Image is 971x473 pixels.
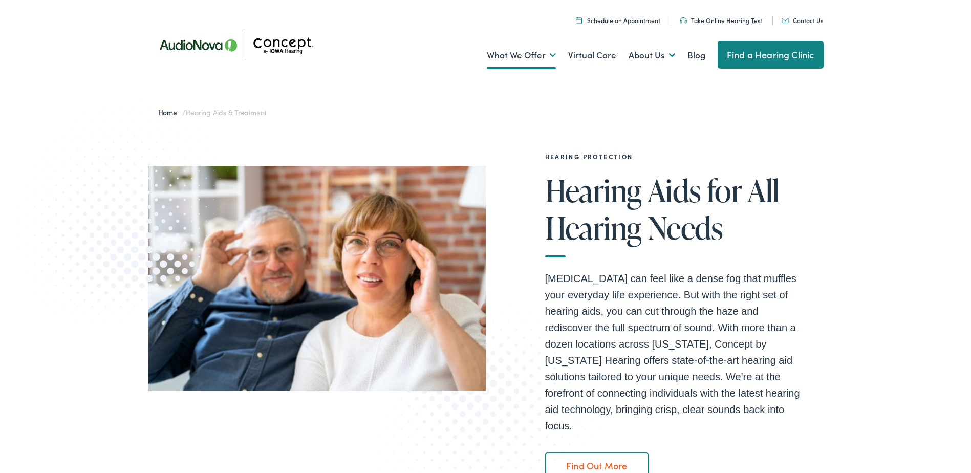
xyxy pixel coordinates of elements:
[545,270,806,434] p: [MEDICAL_DATA] can feel like a dense fog that muffles your everyday life experience. But with the...
[707,174,742,207] span: for
[782,18,789,23] img: utility icon
[545,153,806,160] h2: Hearing Protection
[718,41,824,69] a: Find a Hearing Clinic
[687,36,705,74] a: Blog
[648,211,723,245] span: Needs
[680,17,687,24] img: utility icon
[568,36,616,74] a: Virtual Care
[545,174,642,207] span: Hearing
[629,36,675,74] a: About Us
[576,16,660,25] a: Schedule an Appointment
[545,211,642,245] span: Hearing
[576,17,582,24] img: A calendar icon to schedule an appointment at Concept by Iowa Hearing.
[648,174,701,207] span: Aids
[487,36,556,74] a: What We Offer
[680,16,762,25] a: Take Online Hearing Test
[782,16,823,25] a: Contact Us
[747,174,779,207] span: All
